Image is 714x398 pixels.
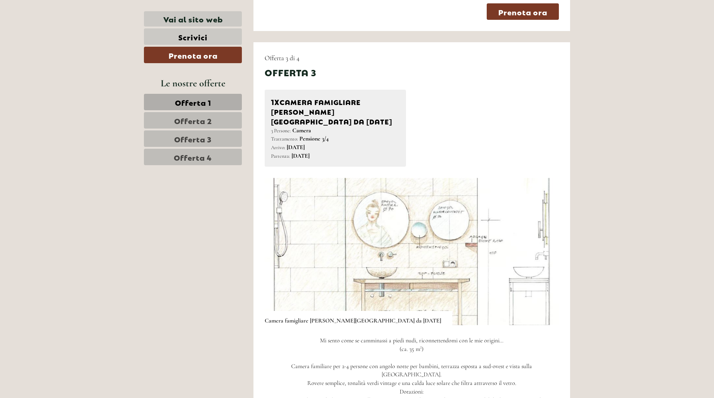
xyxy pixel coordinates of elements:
a: Vai al sito web [144,11,242,27]
div: giovedì [131,6,164,18]
div: Offerta 3 [265,66,316,78]
small: Partenza: [271,153,290,159]
small: Trattamento: [271,136,298,142]
b: [DATE] [287,144,305,151]
span: Offerta 2 [174,115,212,126]
small: 13:21 [11,36,100,41]
img: image [265,178,559,325]
b: Camera [292,127,311,134]
div: Camera famigliare [PERSON_NAME][GEOGRAPHIC_DATA] da [DATE] [265,311,452,325]
b: Pensione 3/4 [299,135,329,142]
b: 1x [271,96,280,107]
b: [DATE] [292,152,310,160]
button: Invia [250,194,295,210]
div: Camera famigliare [PERSON_NAME][GEOGRAPHIC_DATA] da [DATE] [271,96,400,126]
span: Offerta 1 [175,97,211,107]
a: Prenota ora [144,47,242,63]
div: [GEOGRAPHIC_DATA] [11,22,100,28]
span: Offerta 3 [174,133,212,144]
button: Next [538,242,546,261]
div: Le nostre offerte [144,76,242,90]
a: Scrivici [144,28,242,45]
small: 3 Persone: [271,127,291,134]
a: Prenota ora [487,3,559,20]
span: Offerta 3 di 4 [265,54,299,62]
span: Offerta 4 [174,152,212,162]
button: Previous [278,242,286,261]
div: Buon giorno, come possiamo aiutarla? [6,20,104,43]
small: Arrivo: [271,144,285,151]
